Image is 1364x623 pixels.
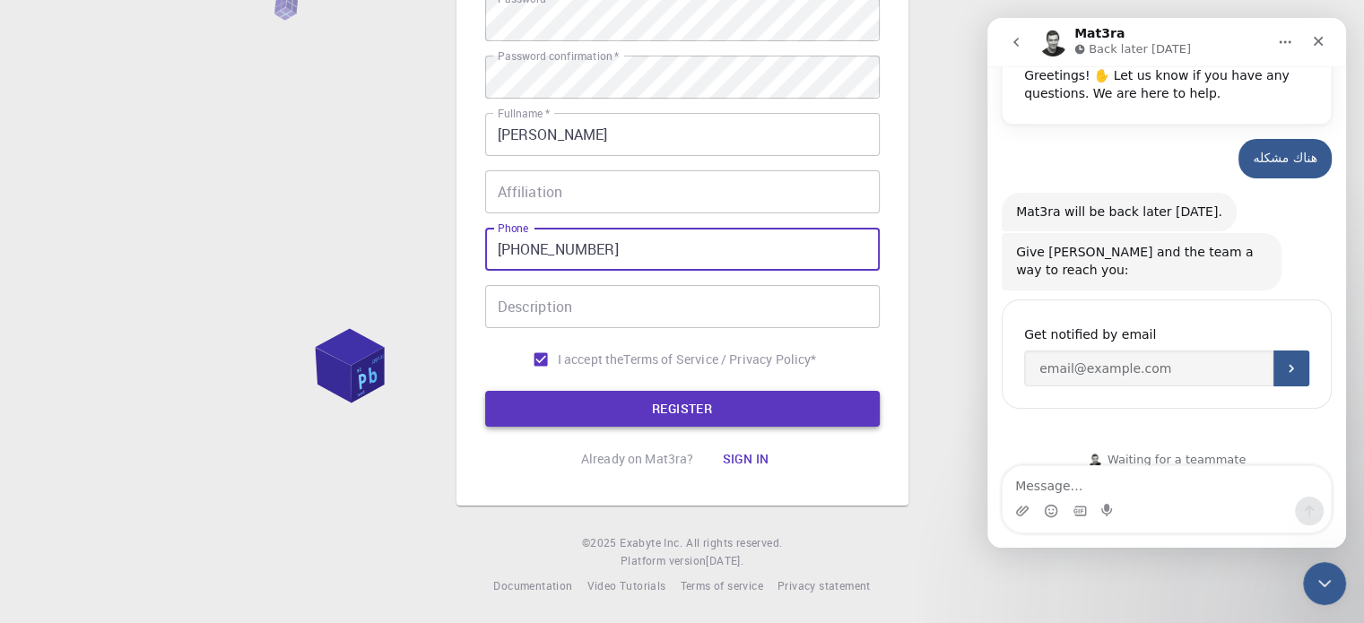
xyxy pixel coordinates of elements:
span: I accept the [558,350,624,368]
button: Upload attachment [28,486,42,500]
button: Emoji picker [56,486,71,500]
button: Submit [286,333,322,368]
a: [DATE]. [706,552,743,570]
button: Start recording [114,486,128,500]
div: Give [PERSON_NAME] and the team a way to reach you: [14,215,294,272]
span: Exabyte Inc. [620,535,682,549]
input: Enter your email [37,333,286,368]
button: REGISTER [485,391,880,427]
div: Waiting for a teammate [18,435,341,449]
a: Terms of Service / Privacy Policy* [623,350,816,368]
button: Gif picker [85,486,100,500]
img: Profile image for Timur [100,435,115,449]
div: Matt Erran says… [14,274,344,420]
a: Privacy statement [778,577,871,595]
button: Sign in [708,441,783,477]
div: Mat3ra will be back later [DATE]. [29,186,235,203]
p: Already on Mat3ra? [581,450,694,468]
span: © 2025 [582,534,620,552]
a: Exabyte Inc. [620,534,682,552]
span: All rights reserved. [686,534,782,552]
textarea: Message… [15,448,343,479]
div: Get notified by email [37,306,322,327]
span: Privacy statement [778,578,871,593]
span: Video Tutorials [586,578,665,593]
div: Give [PERSON_NAME] and the team a way to reach you: [29,226,280,261]
span: Documentation [493,578,572,593]
a: Terms of service [680,577,762,595]
label: Fullname [498,106,550,121]
div: Mat3ra will be back later [DATE]. [14,175,249,214]
span: [DATE] . [706,553,743,567]
div: Matt Erran says… [14,215,344,273]
iframe: Intercom live chat [1303,562,1346,605]
a: Documentation [493,577,572,595]
div: هناك مشكله [265,132,330,150]
div: هناك مشكله [251,121,344,160]
span: Platform version [621,552,706,570]
div: Greetings! ✋ Let us know if you have any questions. We are here to help. [37,49,322,84]
div: user says… [14,121,344,175]
span: Terms of service [680,578,762,593]
label: Phone [498,221,528,236]
div: Matt Erran says… [14,175,344,216]
iframe: Intercom live chat [987,18,1346,548]
p: Terms of Service / Privacy Policy * [623,350,816,368]
button: Send a message… [308,479,336,507]
a: Video Tutorials [586,577,665,595]
label: Password confirmation [498,48,619,64]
